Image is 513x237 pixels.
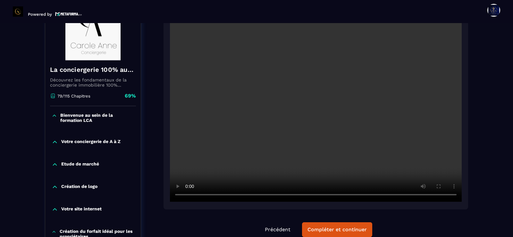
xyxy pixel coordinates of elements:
h4: La conciergerie 100% automatisée [50,65,136,74]
p: Powered by [28,12,52,17]
p: Votre conciergerie de A à Z [61,139,121,145]
p: Création de logo [61,184,97,190]
p: Découvrez les fondamentaux de la conciergerie immobilière 100% automatisée. Cette formation est c... [50,77,136,88]
button: Compléter et continuer [302,222,372,237]
p: 79/115 Chapitres [57,94,90,98]
img: logo [55,11,82,17]
p: 69% [125,92,136,99]
p: Bienvenue au sein de la formation LCA [60,113,134,123]
img: logo-branding [13,6,23,17]
p: Etude de marché [61,161,99,168]
div: Compléter et continuer [307,226,367,233]
button: Précédent [260,223,296,237]
p: Votre site internet [61,206,102,213]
